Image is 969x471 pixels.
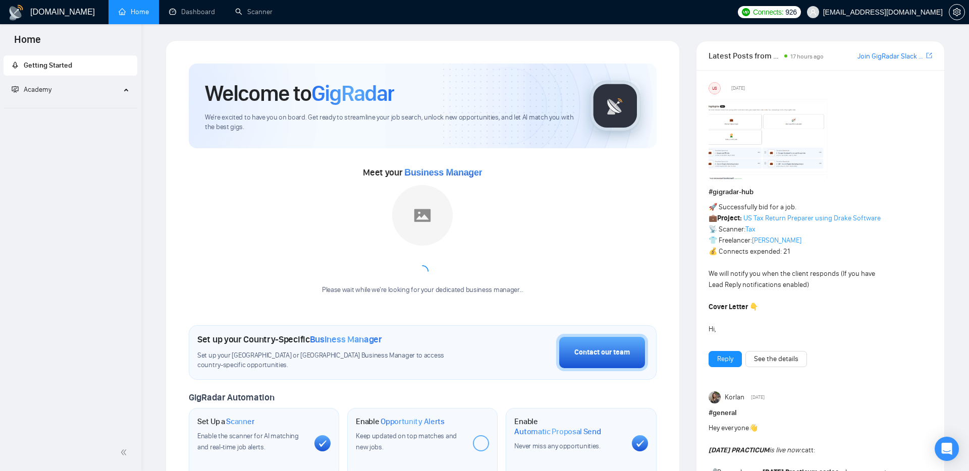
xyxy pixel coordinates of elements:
a: See the details [754,354,798,365]
span: Enable the scanner for AI matching and real-time job alerts. [197,432,299,451]
span: Academy [24,85,51,94]
h1: Enable [356,417,445,427]
img: Korlan [709,391,721,403]
div: Please wait while we're looking for your dedicated business manager... [316,285,529,295]
img: logo [8,5,24,21]
span: setting [949,8,964,16]
button: Contact our team [556,334,648,371]
button: See the details [745,351,807,367]
a: Join GigRadar Slack Community [857,51,924,62]
li: Academy Homepage [4,104,137,110]
a: searchScanner [235,8,273,16]
span: Never miss any opportunities. [514,442,600,450]
a: dashboardDashboard [169,8,215,16]
a: export [926,51,932,61]
a: US Tax Return Preparer using Drake Software [743,214,881,222]
span: [DATE] [751,393,765,402]
span: Business Manager [404,167,482,178]
img: F09354QB7SM-image.png [709,98,830,179]
img: gigradar-logo.png [590,81,640,131]
span: loading [416,265,429,278]
span: Meet your [363,167,482,178]
span: 17 hours ago [790,53,824,60]
span: double-left [120,447,130,457]
span: We're excited to have you on board. Get ready to streamline your job search, unlock new opportuni... [205,113,574,132]
img: upwork-logo.png [742,8,750,16]
span: Business Manager [310,334,382,345]
a: Reply [717,354,733,365]
a: [PERSON_NAME] [752,236,801,245]
span: Opportunity Alerts [381,417,445,427]
h1: Set up your Country-Specific [197,334,382,345]
span: Scanner [226,417,254,427]
div: Open Intercom Messenger [935,437,959,461]
div: Contact our team [574,347,630,358]
button: Reply [709,351,742,367]
span: user [810,9,817,16]
strong: [DATE] PRACTICUM [709,446,769,454]
li: Getting Started [4,55,137,76]
span: GigRadar Automation [189,392,274,403]
a: Tax [745,225,756,233]
span: Latest Posts from the GigRadar Community [709,49,782,62]
h1: Welcome to [205,80,394,107]
span: Connects: [753,7,783,18]
h1: # general [709,407,932,419]
a: homeHome [119,8,149,16]
span: GigRadar [311,80,394,107]
span: Academy [12,85,51,94]
span: [DATE] [731,84,745,93]
span: Home [6,32,49,53]
h1: Enable [514,417,623,436]
div: US [709,83,720,94]
span: Korlan [725,392,744,403]
span: Getting Started [24,61,72,70]
span: 926 [785,7,796,18]
h1: # gigradar-hub [709,187,932,198]
a: setting [949,8,965,16]
span: export [926,51,932,60]
span: Automatic Proposal Send [514,427,601,437]
span: rocket [12,62,19,69]
button: setting [949,4,965,20]
span: 👋 [749,424,758,432]
em: is live now [709,446,800,454]
h1: Set Up a [197,417,254,427]
span: fund-projection-screen [12,86,19,93]
span: Set up your [GEOGRAPHIC_DATA] or [GEOGRAPHIC_DATA] Business Manager to access country-specific op... [197,351,468,370]
span: Keep updated on top matches and new jobs. [356,432,457,451]
strong: Cover Letter 👇 [709,303,758,311]
strong: Project: [717,214,742,222]
img: placeholder.png [392,185,453,246]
